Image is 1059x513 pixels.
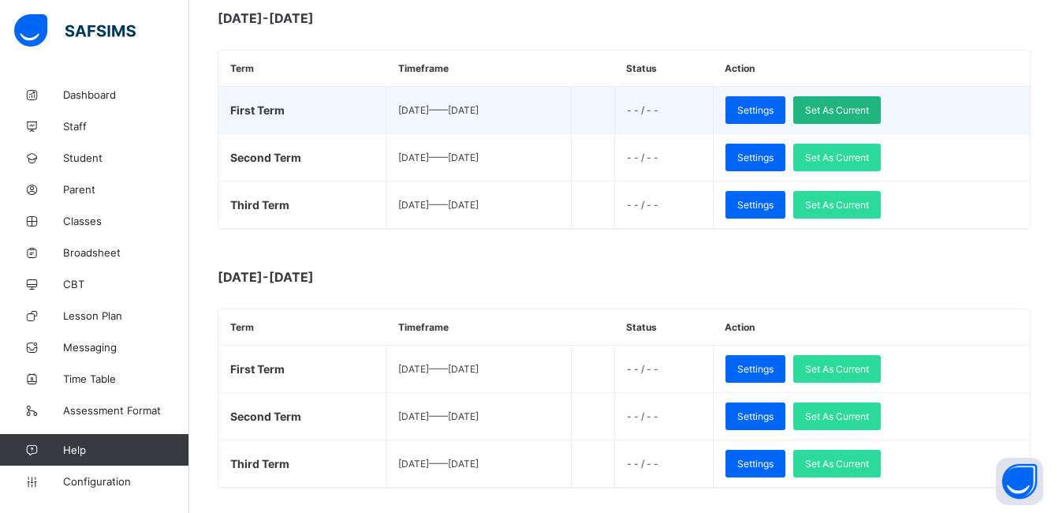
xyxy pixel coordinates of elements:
[627,363,658,375] span: - - / - -
[805,458,869,470] span: Set As Current
[805,152,869,163] span: Set As Current
[627,152,658,163] span: - - / - -
[63,444,188,456] span: Help
[398,410,479,422] span: [DATE] —— [DATE]
[386,309,572,346] th: Timeframe
[230,410,301,423] span: Second Term
[63,183,189,196] span: Parent
[996,458,1043,505] button: Open asap
[737,363,774,375] span: Settings
[627,199,658,211] span: - - / - -
[63,152,189,164] span: Student
[737,458,774,470] span: Settings
[627,458,658,470] span: - - / - -
[627,410,658,422] span: - - / - -
[63,278,189,290] span: CBT
[63,120,189,133] span: Staff
[805,410,869,422] span: Set As Current
[737,410,774,422] span: Settings
[614,309,713,346] th: Status
[805,363,869,375] span: Set As Current
[398,152,479,163] span: [DATE] —— [DATE]
[218,269,533,285] span: [DATE]-[DATE]
[805,199,869,211] span: Set As Current
[614,51,713,87] th: Status
[63,404,189,417] span: Assessment Format
[713,309,1030,346] th: Action
[63,341,189,354] span: Messaging
[737,104,774,116] span: Settings
[230,103,285,117] span: First Term
[398,458,479,470] span: [DATE] —— [DATE]
[230,198,289,212] span: Third Term
[737,199,774,211] span: Settings
[63,373,189,385] span: Time Table
[386,51,572,87] th: Timeframe
[627,104,658,116] span: - - / - -
[218,10,533,26] span: [DATE]-[DATE]
[713,51,1030,87] th: Action
[63,246,189,259] span: Broadsheet
[63,215,189,227] span: Classes
[398,363,479,375] span: [DATE] —— [DATE]
[230,362,285,376] span: First Term
[737,152,774,163] span: Settings
[230,457,289,470] span: Third Term
[230,151,301,164] span: Second Term
[218,51,386,87] th: Term
[218,309,386,346] th: Term
[805,104,869,116] span: Set As Current
[14,14,136,47] img: safsims
[63,475,188,488] span: Configuration
[398,199,479,211] span: [DATE] —— [DATE]
[398,104,479,116] span: [DATE] —— [DATE]
[63,309,189,322] span: Lesson Plan
[63,88,189,101] span: Dashboard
